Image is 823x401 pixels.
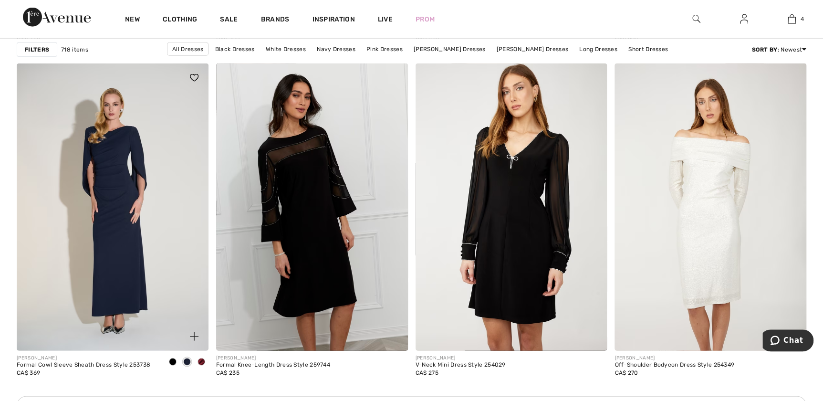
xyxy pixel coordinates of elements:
div: [PERSON_NAME] [216,355,330,362]
a: Sale [220,15,238,25]
div: Formal Cowl Sleeve Sheath Dress Style 253738 [17,362,150,369]
div: Merlot [194,355,208,370]
img: Off-Shoulder Bodycon Dress Style 254349. Winter white/gold [615,63,806,351]
img: plus_v2.svg [190,332,198,341]
a: Brands [261,15,290,25]
a: Short Dresses [624,42,673,55]
a: [PERSON_NAME] Dresses [409,42,490,55]
img: V-Neck Mini Dress Style 254029. Black [416,63,607,351]
img: My Bag [788,13,796,25]
img: Formal Knee-Length Dress Style 259744. Black [216,63,408,351]
a: Pink Dresses [362,42,407,55]
div: V-Neck Mini Dress Style 254029 [416,362,506,369]
img: heart_black_full.svg [190,74,198,82]
a: New [125,15,140,25]
div: [PERSON_NAME] [17,355,150,362]
span: CA$ 235 [216,369,240,376]
a: Live [378,14,393,24]
div: : Newest [751,45,806,53]
div: Midnight Blue [180,355,194,370]
a: Prom [416,14,435,24]
strong: Sort By [751,46,777,53]
iframe: Opens a widget where you can chat to one of our agents [762,329,813,353]
img: search the website [692,13,700,25]
img: 1ère Avenue [23,8,91,27]
div: [PERSON_NAME] [416,355,506,362]
div: Off-Shoulder Bodycon Dress Style 254349 [615,362,734,369]
a: Clothing [163,15,197,25]
a: Black Dresses [210,42,260,55]
a: Navy Dresses [312,42,360,55]
a: [PERSON_NAME] Dresses [492,42,573,55]
a: All Dresses [167,42,208,55]
a: Long Dresses [574,42,622,55]
div: [PERSON_NAME] [615,355,734,362]
span: CA$ 369 [17,369,40,376]
span: Inspiration [312,15,354,25]
span: 718 items [61,45,88,53]
span: CA$ 275 [416,369,438,376]
img: My Info [740,13,748,25]
img: Formal Cowl Sleeve Sheath Dress Style 253738. Black [17,63,208,351]
div: Black [166,355,180,370]
a: Sign In [732,13,756,25]
a: White Dresses [261,42,311,55]
span: 4 [801,15,804,23]
span: CA$ 270 [615,369,638,376]
a: 4 [768,13,815,25]
strong: Filters [25,45,49,53]
div: Formal Knee-Length Dress Style 259744 [216,362,330,369]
